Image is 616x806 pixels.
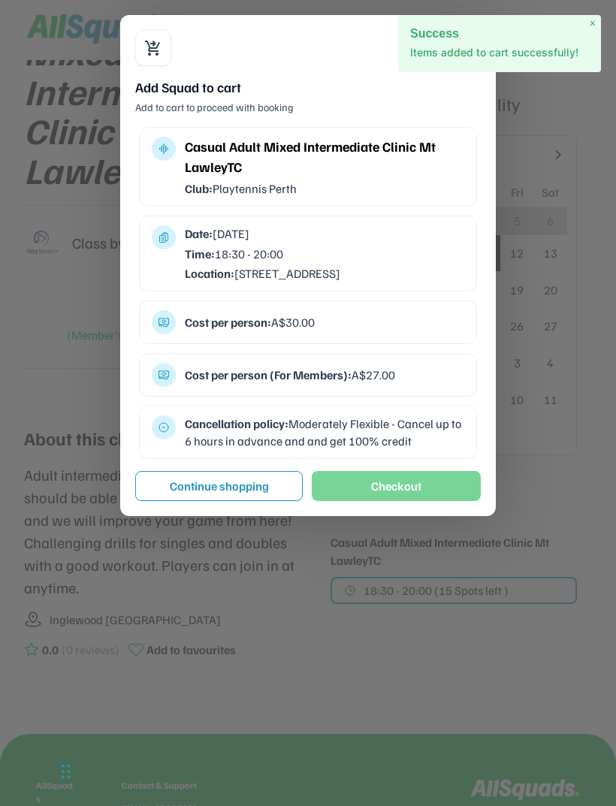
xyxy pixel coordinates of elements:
[185,265,464,282] div: [STREET_ADDRESS]
[185,367,464,383] div: A$27.00
[410,27,589,40] h2: Success
[185,137,464,177] div: Casual Adult Mixed Intermediate Clinic Mt LawleyTC
[144,39,162,57] button: shopping_cart_checkout
[135,78,481,97] div: Add Squad to cart
[185,226,213,241] strong: Date:
[185,266,234,281] strong: Location:
[158,143,170,155] button: multitrack_audio
[185,367,352,382] strong: Cost per person (For Members):
[312,471,481,501] button: Checkout
[410,45,589,60] p: Items added to cart successfully!
[185,315,271,330] strong: Cost per person:
[590,17,596,30] span: ×
[185,181,213,196] strong: Club:
[185,246,215,261] strong: Time:
[135,471,303,501] button: Continue shopping
[135,100,481,115] div: Add to cart to proceed with booking
[185,314,464,331] div: A$30.00
[185,180,464,197] div: Playtennis Perth
[185,225,464,242] div: [DATE]
[185,416,288,431] strong: Cancellation policy:
[185,246,464,262] div: 18:30 - 20:00
[185,415,464,449] div: Moderately Flexible - Cancel up to 6 hours in advance and and get 100% credit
